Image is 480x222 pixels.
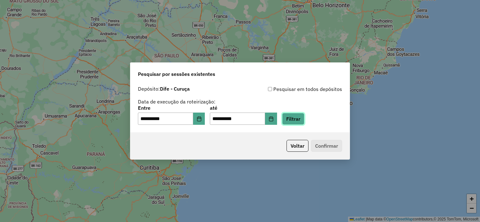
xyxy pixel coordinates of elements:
label: Data de execução da roteirização: [138,98,215,105]
span: Pesquisar por sessões existentes [138,70,215,78]
label: Entre [138,104,205,112]
button: Choose Date [193,113,205,125]
button: Filtrar [282,113,304,125]
button: Choose Date [265,113,277,125]
button: Voltar [286,140,308,152]
strong: Dife - Curuça [160,86,190,92]
div: Pesquisar em todos depósitos [240,85,342,93]
label: até [210,104,277,112]
label: Depósito: [138,85,190,92]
